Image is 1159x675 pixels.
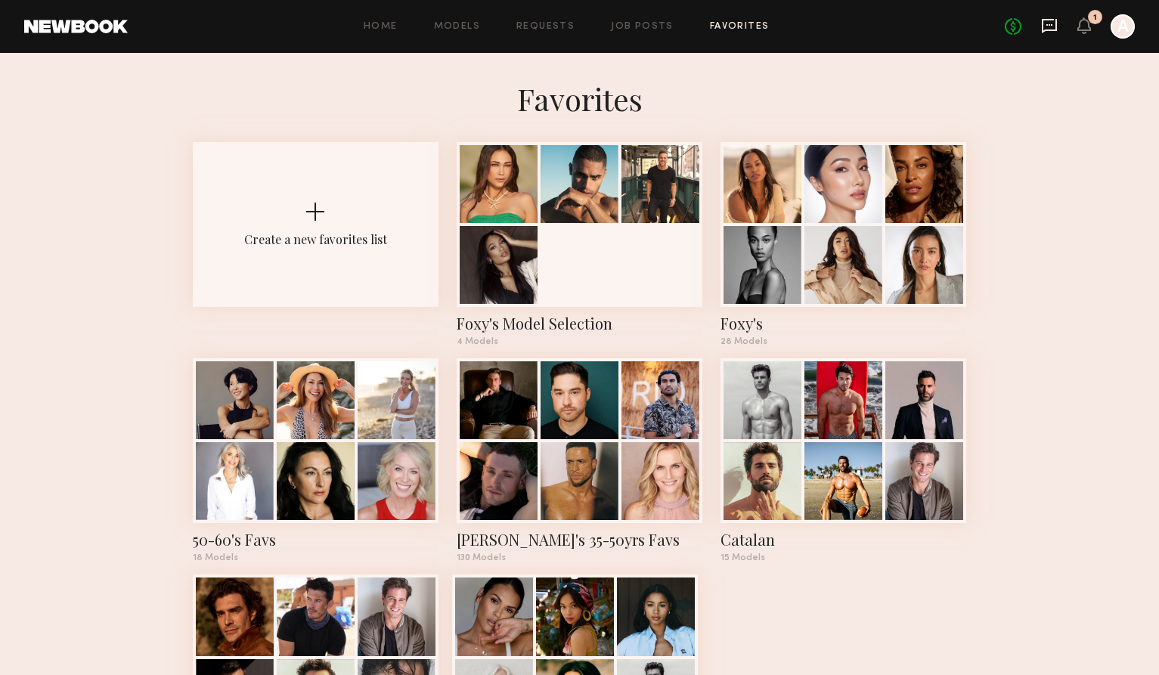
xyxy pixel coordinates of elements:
a: [PERSON_NAME]'s 35-50yrs Favs130 Models [457,358,702,562]
a: Foxy's Model Selection4 Models [457,142,702,346]
a: Models [434,22,480,32]
div: Foxy's Model Selection [457,313,702,334]
div: 50-60's Favs [193,529,438,550]
a: A [1111,14,1135,39]
div: 18 Models [193,553,438,562]
a: Foxy's28 Models [721,142,966,346]
a: Home [364,22,398,32]
div: 28 Models [721,337,966,346]
a: 50-60's Favs18 Models [193,358,438,562]
div: Jen's 35-50yrs Favs [457,529,702,550]
div: 15 Models [721,553,966,562]
a: Favorites [710,22,770,32]
div: Catalan [721,529,966,550]
a: Job Posts [611,22,674,32]
a: Catalan15 Models [721,358,966,562]
div: Create a new favorites list [244,231,387,247]
div: 1 [1093,14,1097,22]
div: Foxy's [721,313,966,334]
div: 4 Models [457,337,702,346]
a: Requests [516,22,575,32]
button: Create a new favorites list [193,142,438,358]
div: 130 Models [457,553,702,562]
